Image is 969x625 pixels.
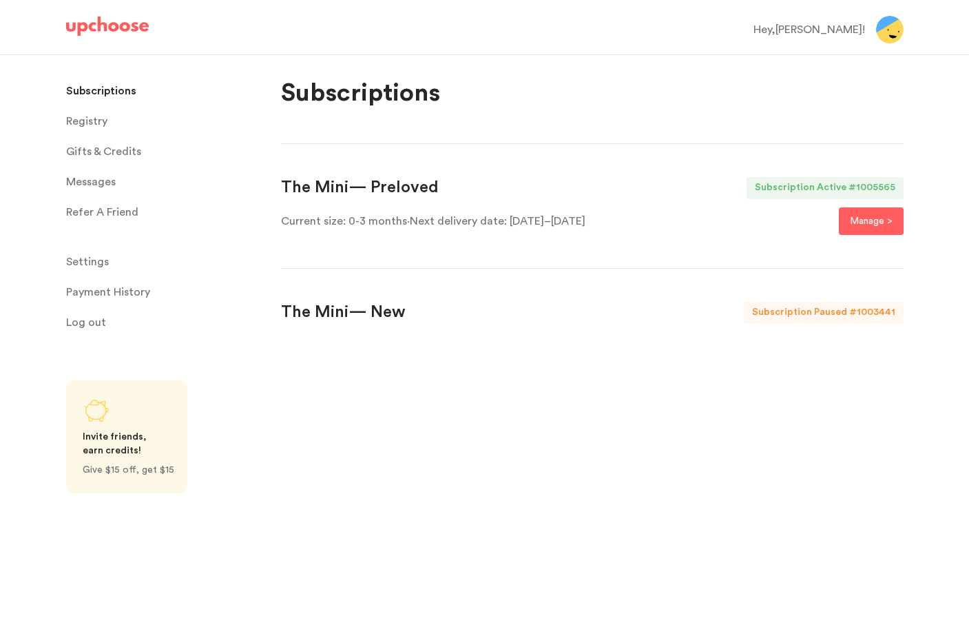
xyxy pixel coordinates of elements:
[66,380,187,493] a: Share UpChoose
[848,177,904,199] div: # 1005565
[66,77,264,105] a: Subscriptions
[281,177,439,199] div: The Mini — Preloved
[849,302,904,324] div: # 1003441
[66,17,149,36] img: UpChoose
[66,278,150,306] p: Payment History
[66,107,264,135] a: Registry
[66,168,264,196] a: Messages
[66,309,106,336] span: Log out
[66,168,116,196] span: Messages
[66,138,141,165] span: Gifts & Credits
[407,216,585,227] span: · Next delivery date: [DATE]–[DATE]
[66,138,264,165] a: Gifts & Credits
[753,21,865,38] div: Hey, [PERSON_NAME] !
[66,309,264,336] a: Log out
[66,248,264,276] a: Settings
[281,216,348,227] span: Current size:
[747,177,848,199] div: Subscription Active
[281,77,904,110] p: Subscriptions
[66,198,138,226] p: Refer A Friend
[281,216,407,227] span: 0-3 months
[66,107,107,135] span: Registry
[66,278,264,306] a: Payment History
[744,302,849,324] div: Subscription Paused
[66,17,149,42] a: UpChoose
[66,248,109,276] span: Settings
[66,77,136,105] p: Subscriptions
[839,207,904,235] button: Manage >
[66,198,264,226] a: Refer A Friend
[281,302,406,324] div: The Mini — New
[850,213,893,229] p: Manage >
